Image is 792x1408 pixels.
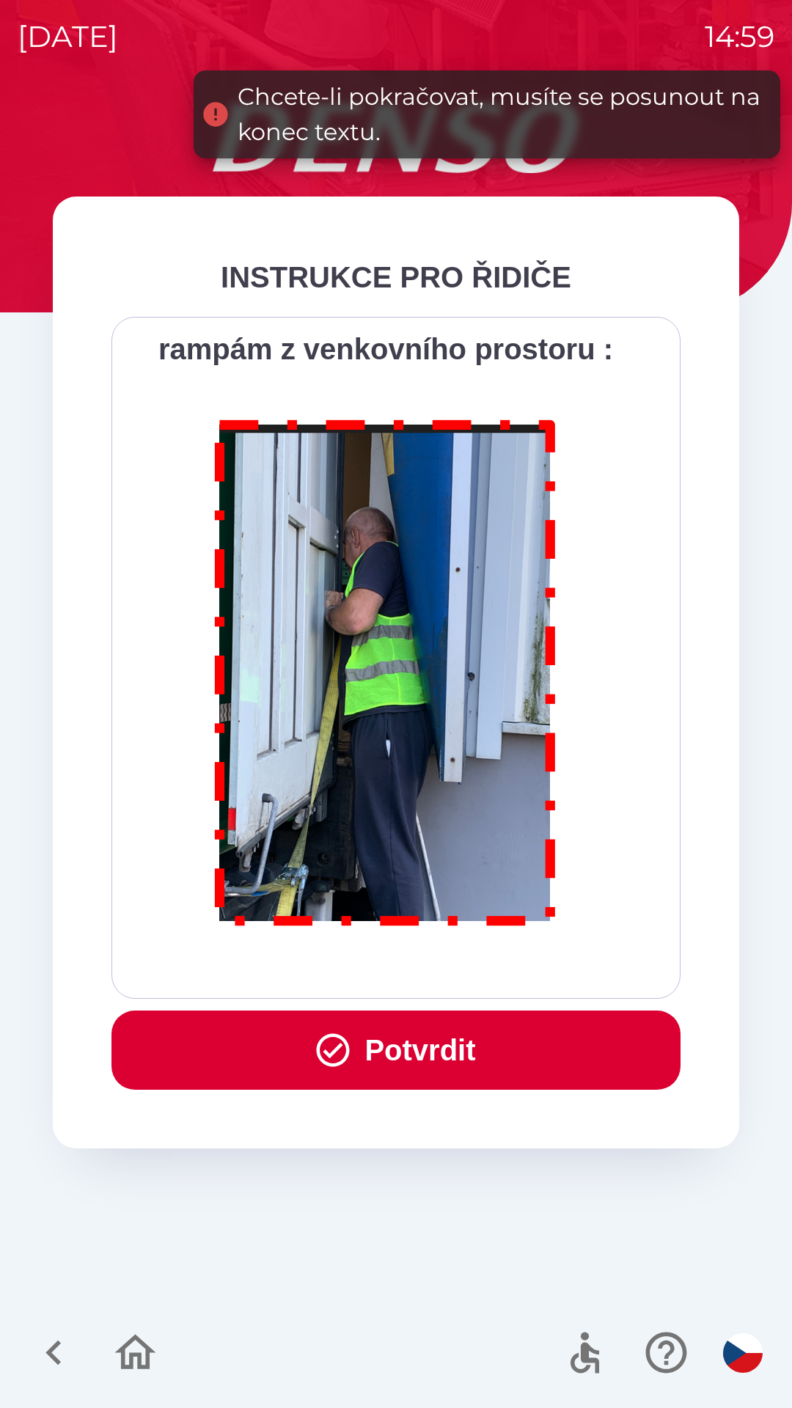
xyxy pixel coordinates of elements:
[723,1333,763,1373] img: cs flag
[53,103,739,173] img: Logo
[111,1011,681,1090] button: Potvrdit
[18,15,118,59] p: [DATE]
[198,400,573,939] img: M8MNayrTL6gAAAABJRU5ErkJggg==
[705,15,774,59] p: 14:59
[111,255,681,299] div: INSTRUKCE PRO ŘIDIČE
[238,79,766,150] div: Chcete-li pokračovat, musíte se posunout na konec textu.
